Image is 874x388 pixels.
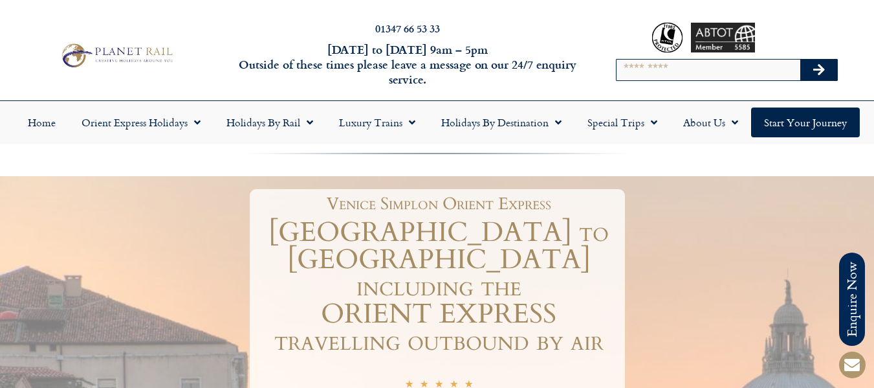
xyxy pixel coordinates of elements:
[236,42,579,87] h6: [DATE] to [DATE] 9am – 5pm Outside of these times please leave a message on our 24/7 enquiry serv...
[69,108,213,137] a: Orient Express Holidays
[574,108,670,137] a: Special Trips
[375,21,440,36] a: 01347 66 53 33
[57,41,176,70] img: Planet Rail Train Holidays Logo
[800,60,838,80] button: Search
[253,219,625,355] h1: [GEOGRAPHIC_DATA] to [GEOGRAPHIC_DATA] including the ORIENT EXPRESS travelling outbound by air
[213,108,326,137] a: Holidays by Rail
[428,108,574,137] a: Holidays by Destination
[326,108,428,137] a: Luxury Trains
[6,108,868,137] nav: Menu
[751,108,860,137] a: Start your Journey
[15,108,69,137] a: Home
[670,108,751,137] a: About Us
[259,196,618,212] h1: Venice Simplon Orient Express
